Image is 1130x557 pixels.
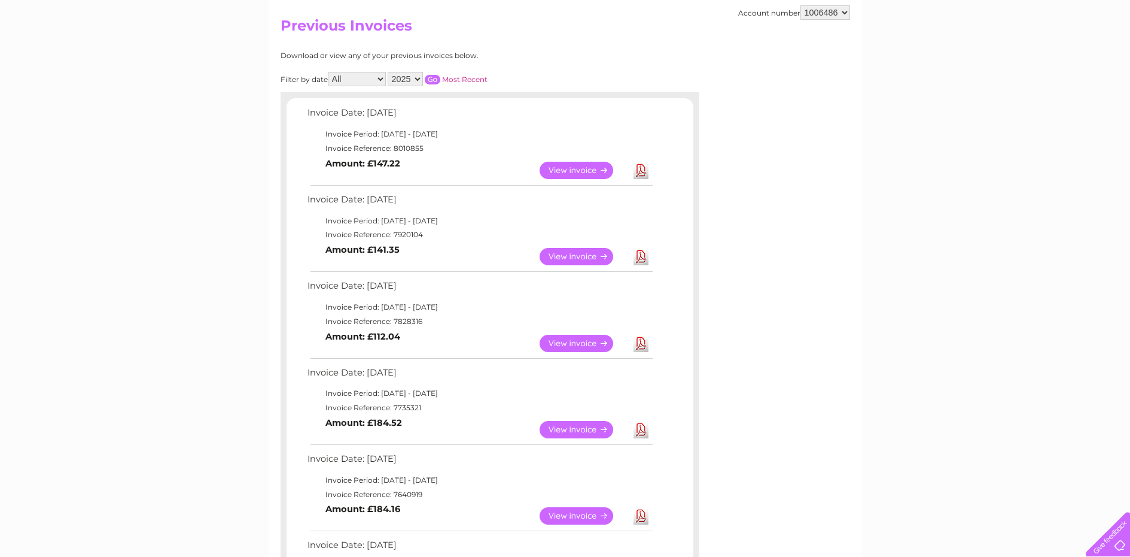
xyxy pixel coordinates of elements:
[949,51,976,60] a: Energy
[304,365,654,387] td: Invoice Date: [DATE]
[983,51,1019,60] a: Telecoms
[540,248,628,265] a: View
[633,248,648,265] a: Download
[304,314,654,329] td: Invoice Reference: 7828316
[633,335,648,352] a: Download
[283,7,848,58] div: Clear Business is a trading name of Verastar Limited (registered in [GEOGRAPHIC_DATA] No. 3667643...
[540,162,628,179] a: View
[633,507,648,525] a: Download
[738,5,850,20] div: Account number
[325,331,400,342] b: Amount: £112.04
[304,451,654,473] td: Invoice Date: [DATE]
[1050,51,1080,60] a: Contact
[442,75,488,84] a: Most Recent
[281,17,850,40] h2: Previous Invoices
[540,335,628,352] a: View
[633,421,648,438] a: Download
[633,162,648,179] a: Download
[304,214,654,228] td: Invoice Period: [DATE] - [DATE]
[1091,51,1119,60] a: Log out
[919,51,942,60] a: Water
[304,228,654,242] td: Invoice Reference: 7920104
[304,300,654,314] td: Invoice Period: [DATE] - [DATE]
[304,127,654,141] td: Invoice Period: [DATE] - [DATE]
[281,52,595,60] div: Download or view any of your previous invoices below.
[325,417,402,428] b: Amount: £184.52
[304,488,654,502] td: Invoice Reference: 7640919
[325,158,400,169] b: Amount: £147.22
[904,6,987,21] a: 0333 014 3131
[39,31,100,68] img: logo.png
[304,192,654,214] td: Invoice Date: [DATE]
[304,386,654,401] td: Invoice Period: [DATE] - [DATE]
[304,401,654,415] td: Invoice Reference: 7735321
[325,504,400,514] b: Amount: £184.16
[304,105,654,127] td: Invoice Date: [DATE]
[304,141,654,156] td: Invoice Reference: 8010855
[540,507,628,525] a: View
[325,244,400,255] b: Amount: £141.35
[540,421,628,438] a: View
[304,473,654,488] td: Invoice Period: [DATE] - [DATE]
[281,72,595,86] div: Filter by date
[304,278,654,300] td: Invoice Date: [DATE]
[1026,51,1043,60] a: Blog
